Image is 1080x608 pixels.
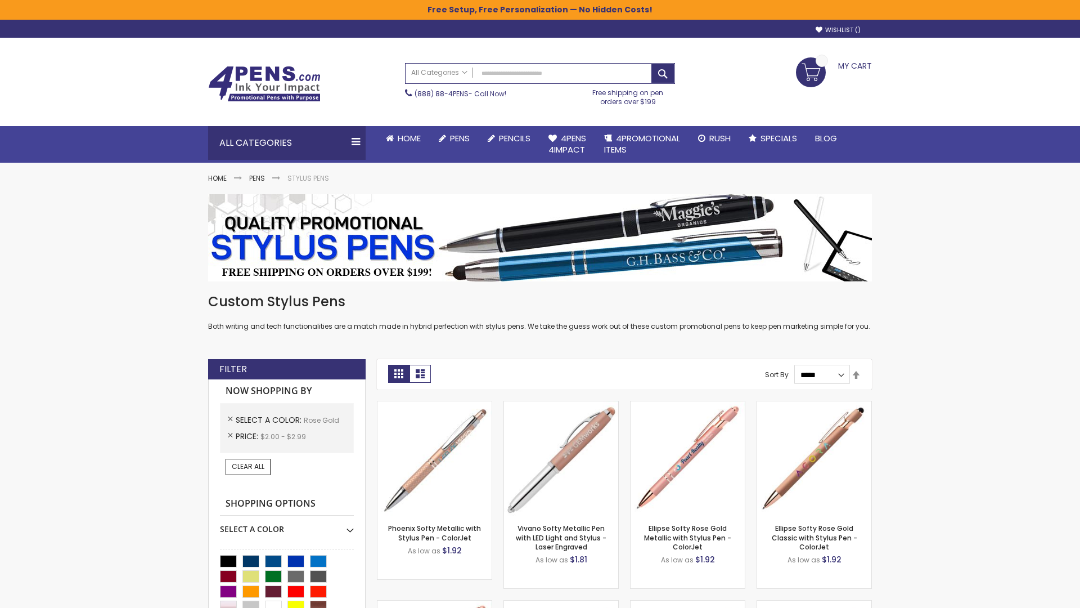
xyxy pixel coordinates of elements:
[377,401,492,410] a: Phoenix Softy Metallic with Stylus Pen - ColorJet-Rose gold
[236,414,304,426] span: Select A Color
[709,132,731,144] span: Rush
[232,462,264,471] span: Clear All
[816,26,861,34] a: Wishlist
[208,293,872,332] div: Both writing and tech functionalities are a match made in hybrid perfection with stylus pens. We ...
[408,546,440,556] span: As low as
[504,401,618,410] a: Vivano Softy Metallic Pen with LED Light and Stylus - Laser Engraved-Rose Gold
[220,516,354,535] div: Select A Color
[377,126,430,151] a: Home
[787,555,820,565] span: As low as
[411,68,467,77] span: All Categories
[548,132,586,155] span: 4Pens 4impact
[689,126,740,151] a: Rush
[236,431,260,442] span: Price
[377,401,492,516] img: Phoenix Softy Metallic with Stylus Pen - ColorJet-Rose gold
[398,132,421,144] span: Home
[760,132,797,144] span: Specials
[581,84,676,106] div: Free shipping on pen orders over $199
[220,379,354,403] strong: Now Shopping by
[260,432,306,441] span: $2.00 - $2.99
[535,555,568,565] span: As low as
[219,363,247,375] strong: Filter
[644,524,731,551] a: Ellipse Softy Rose Gold Metallic with Stylus Pen - ColorJet
[604,132,680,155] span: 4PROMOTIONAL ITEMS
[208,293,872,311] h1: Custom Stylus Pens
[516,524,606,551] a: Vivano Softy Metallic Pen with LED Light and Stylus - Laser Engraved
[539,126,595,163] a: 4Pens4impact
[815,132,837,144] span: Blog
[208,194,872,281] img: Stylus Pens
[430,126,479,151] a: Pens
[740,126,806,151] a: Specials
[304,415,339,425] span: Rose Gold
[388,524,481,542] a: Phoenix Softy Metallic with Stylus Pen - ColorJet
[287,173,329,183] strong: Stylus Pens
[806,126,846,151] a: Blog
[757,401,871,410] a: Ellipse Softy Rose Gold Classic with Stylus Pen - ColorJet-Rose Gold
[220,492,354,516] strong: Shopping Options
[226,459,271,475] a: Clear All
[450,132,470,144] span: Pens
[570,554,587,565] span: $1.81
[772,524,857,551] a: Ellipse Softy Rose Gold Classic with Stylus Pen - ColorJet
[757,401,871,516] img: Ellipse Softy Rose Gold Classic with Stylus Pen - ColorJet-Rose Gold
[631,401,745,516] img: Ellipse Softy Rose Gold Metallic with Stylus Pen - ColorJet-Rose Gold
[208,126,366,160] div: All Categories
[595,126,689,163] a: 4PROMOTIONALITEMS
[249,173,265,183] a: Pens
[499,132,530,144] span: Pencils
[415,89,506,99] span: - Call Now!
[695,554,715,565] span: $1.92
[661,555,694,565] span: As low as
[388,365,409,383] strong: Grid
[442,545,462,556] span: $1.92
[479,126,539,151] a: Pencils
[631,401,745,410] a: Ellipse Softy Rose Gold Metallic with Stylus Pen - ColorJet-Rose Gold
[415,89,469,99] a: (888) 88-4PENS
[765,370,789,379] label: Sort By
[406,64,473,82] a: All Categories
[208,173,227,183] a: Home
[822,554,841,565] span: $1.92
[504,401,618,516] img: Vivano Softy Metallic Pen with LED Light and Stylus - Laser Engraved-Rose Gold
[208,66,321,102] img: 4Pens Custom Pens and Promotional Products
